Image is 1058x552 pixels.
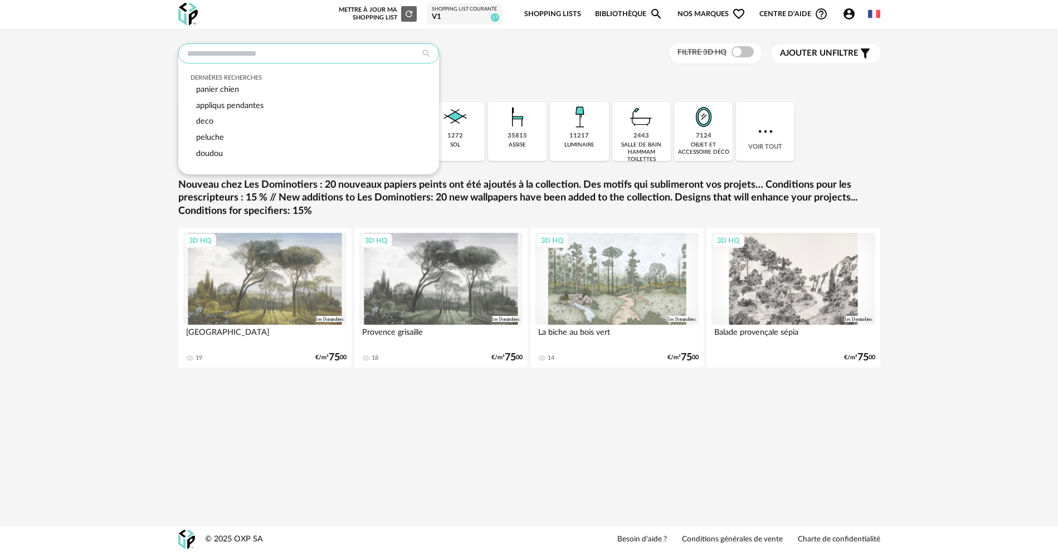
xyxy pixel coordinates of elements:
span: Filtre 3D HQ [677,48,727,56]
a: Charte de confidentialité [798,535,880,545]
img: Luminaire.png [564,102,594,132]
div: La biche au bois vert [535,325,699,347]
div: objet et accessoire déco [677,141,729,156]
img: Sol.png [440,102,470,132]
span: filtre [780,48,859,59]
span: peluche [196,133,224,141]
a: Conditions générales de vente [682,535,783,545]
span: Nos marques [677,1,745,27]
a: BibliothèqueMagnify icon [595,1,663,27]
div: Voir tout [736,102,794,161]
div: assise [509,141,526,149]
img: Miroir.png [689,102,719,132]
img: OXP [178,3,198,26]
div: 3D HQ [360,233,392,248]
span: Centre d'aideHelp Circle Outline icon [759,7,828,21]
div: © 2025 OXP SA [205,534,263,545]
div: 7124 [696,132,711,140]
div: €/m² 00 [315,354,347,362]
span: 17 [491,13,499,22]
a: Nouveau chez Les Dominotiers : 20 nouveaux papiers peints ont été ajoutés à la collection. Des mo... [178,179,880,218]
span: Help Circle Outline icon [815,7,828,21]
div: 1272 [447,132,463,140]
div: 35815 [508,132,527,140]
a: Besoin d'aide ? [617,535,667,545]
div: Balade provençale sépia [711,325,875,347]
div: Provence grisaille [359,325,523,347]
span: Filter icon [859,47,872,60]
div: 14 [548,354,554,362]
button: Ajouter unfiltre Filter icon [772,44,880,63]
img: more.7b13dc1.svg [755,121,776,141]
div: Shopping List courante [432,6,497,13]
div: 11217 [569,132,589,140]
div: 2443 [633,132,649,140]
a: Shopping Lists [524,1,581,27]
div: Dernières recherches [191,74,426,82]
div: 3D HQ [536,233,568,248]
a: 3D HQ Balade provençale sépia €/m²7500 [706,228,880,368]
span: panier chien [196,85,239,94]
div: V1 [432,12,497,22]
img: Assise.png [503,102,533,132]
a: 3D HQ Provence grisaille 18 €/m²7500 [354,228,528,368]
span: Refresh icon [404,11,414,17]
span: 75 [857,354,869,362]
div: sol [450,141,460,149]
a: 3D HQ [GEOGRAPHIC_DATA] 19 €/m²7500 [178,228,352,368]
a: 3D HQ La biche au bois vert 14 €/m²7500 [530,228,704,368]
span: Account Circle icon [842,7,856,21]
img: OXP [178,530,195,549]
a: Shopping List courante V1 17 [432,6,497,22]
div: [GEOGRAPHIC_DATA] [183,325,347,347]
span: doudou [196,149,223,158]
span: 75 [505,354,516,362]
div: luminaire [564,141,594,149]
span: deco [196,117,213,125]
div: 19 [196,354,202,362]
span: Magnify icon [650,7,663,21]
span: 75 [329,354,340,362]
div: Mettre à jour ma Shopping List [337,6,417,22]
span: Heart Outline icon [732,7,745,21]
span: 75 [681,354,692,362]
span: Account Circle icon [842,7,861,21]
img: fr [868,8,880,20]
div: €/m² 00 [491,354,523,362]
div: 3D HQ [712,233,744,248]
div: salle de bain hammam toilettes [616,141,667,163]
div: 3D HQ [184,233,216,248]
img: Salle%20de%20bain.png [626,102,656,132]
div: 18 [372,354,378,362]
span: Ajouter un [780,49,832,57]
div: €/m² 00 [667,354,699,362]
span: appliqus pendantes [196,101,264,110]
div: €/m² 00 [844,354,875,362]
